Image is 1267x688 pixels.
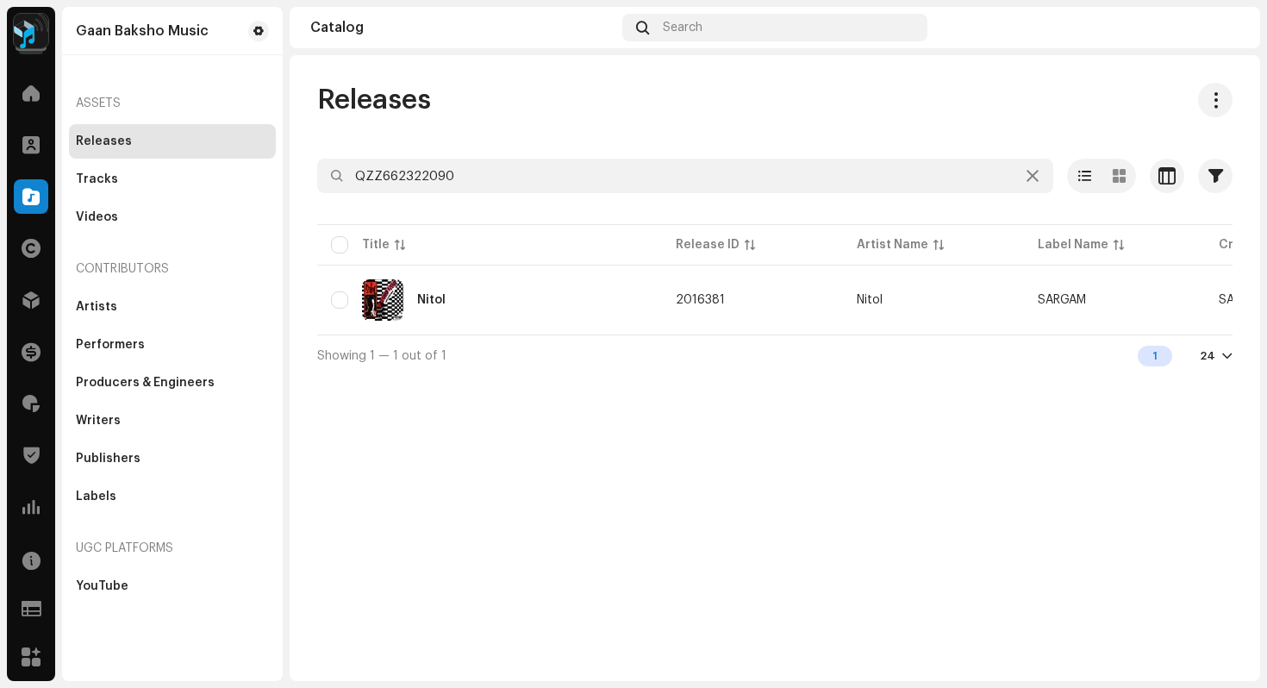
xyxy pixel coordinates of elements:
[69,200,276,235] re-m-nav-item: Videos
[76,24,209,38] div: Gaan Baksho Music
[1138,346,1172,366] div: 1
[69,403,276,438] re-m-nav-item: Writers
[14,14,48,48] img: 2dae3d76-597f-44f3-9fef-6a12da6d2ece
[676,236,740,253] div: Release ID
[857,236,928,253] div: Artist Name
[76,134,132,148] div: Releases
[1038,236,1108,253] div: Label Name
[362,236,390,253] div: Title
[857,294,1010,306] span: Nitol
[76,338,145,352] div: Performers
[69,528,276,569] re-a-nav-header: UGC Platforms
[1200,349,1215,363] div: 24
[76,172,118,186] div: Tracks
[1038,294,1086,306] span: SARGAM
[76,490,116,503] div: Labels
[1219,294,1267,306] span: SARGAM
[676,294,725,306] span: 2016381
[76,579,128,593] div: YouTube
[69,290,276,324] re-m-nav-item: Artists
[69,441,276,476] re-m-nav-item: Publishers
[69,328,276,362] re-m-nav-item: Performers
[76,300,117,314] div: Artists
[317,159,1053,193] input: Search
[69,569,276,604] re-m-nav-item: YouTube
[310,21,615,34] div: Catalog
[1212,14,1239,41] img: 790cc5ba-aa94-4f77-be96-5ac753399f6a
[69,162,276,197] re-m-nav-item: Tracks
[69,248,276,290] re-a-nav-header: Contributors
[76,414,121,428] div: Writers
[69,479,276,514] re-m-nav-item: Labels
[76,210,118,224] div: Videos
[317,83,431,117] span: Releases
[76,452,140,466] div: Publishers
[417,294,446,306] div: Nitol
[69,366,276,400] re-m-nav-item: Producers & Engineers
[76,376,215,390] div: Producers & Engineers
[362,279,403,321] img: b7775af1-7f80-4b6f-bee3-033a731eb430
[69,83,276,124] re-a-nav-header: Assets
[857,294,883,306] div: Nitol
[317,350,446,362] span: Showing 1 — 1 out of 1
[663,21,702,34] span: Search
[69,124,276,159] re-m-nav-item: Releases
